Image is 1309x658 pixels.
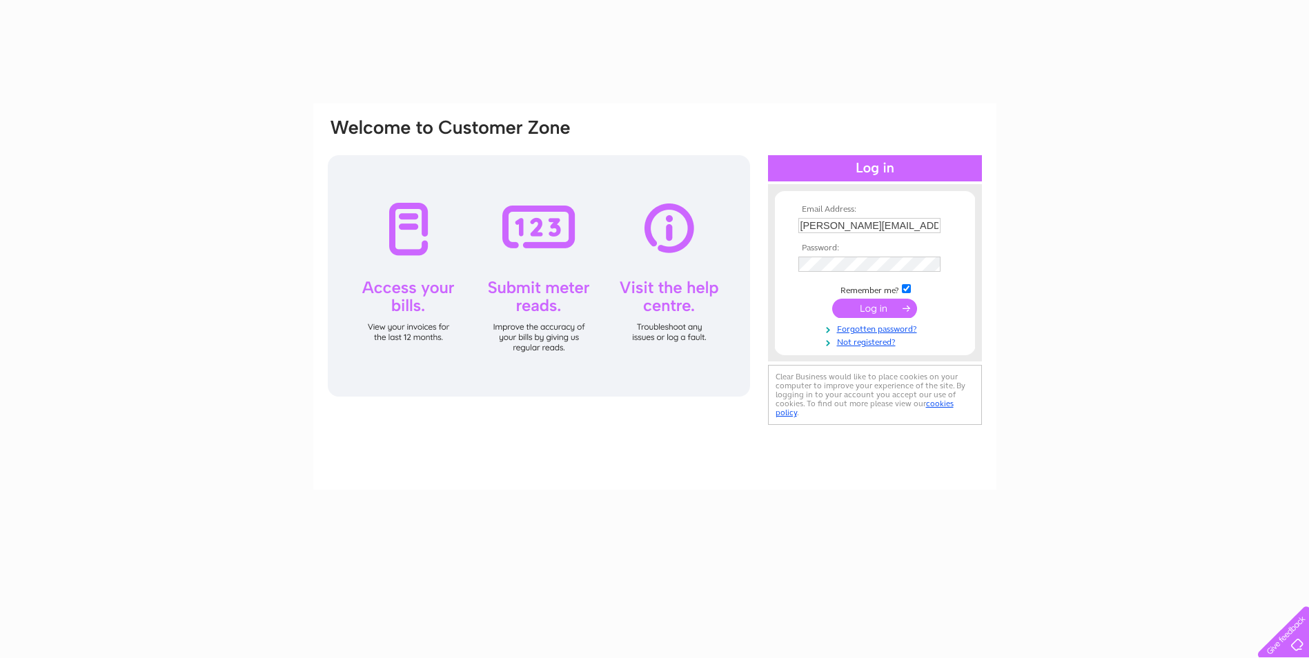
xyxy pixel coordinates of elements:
[776,399,954,417] a: cookies policy
[768,365,982,425] div: Clear Business would like to place cookies on your computer to improve your experience of the sit...
[795,205,955,215] th: Email Address:
[832,299,917,318] input: Submit
[798,321,955,335] a: Forgotten password?
[798,335,955,348] a: Not registered?
[795,282,955,296] td: Remember me?
[795,243,955,253] th: Password:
